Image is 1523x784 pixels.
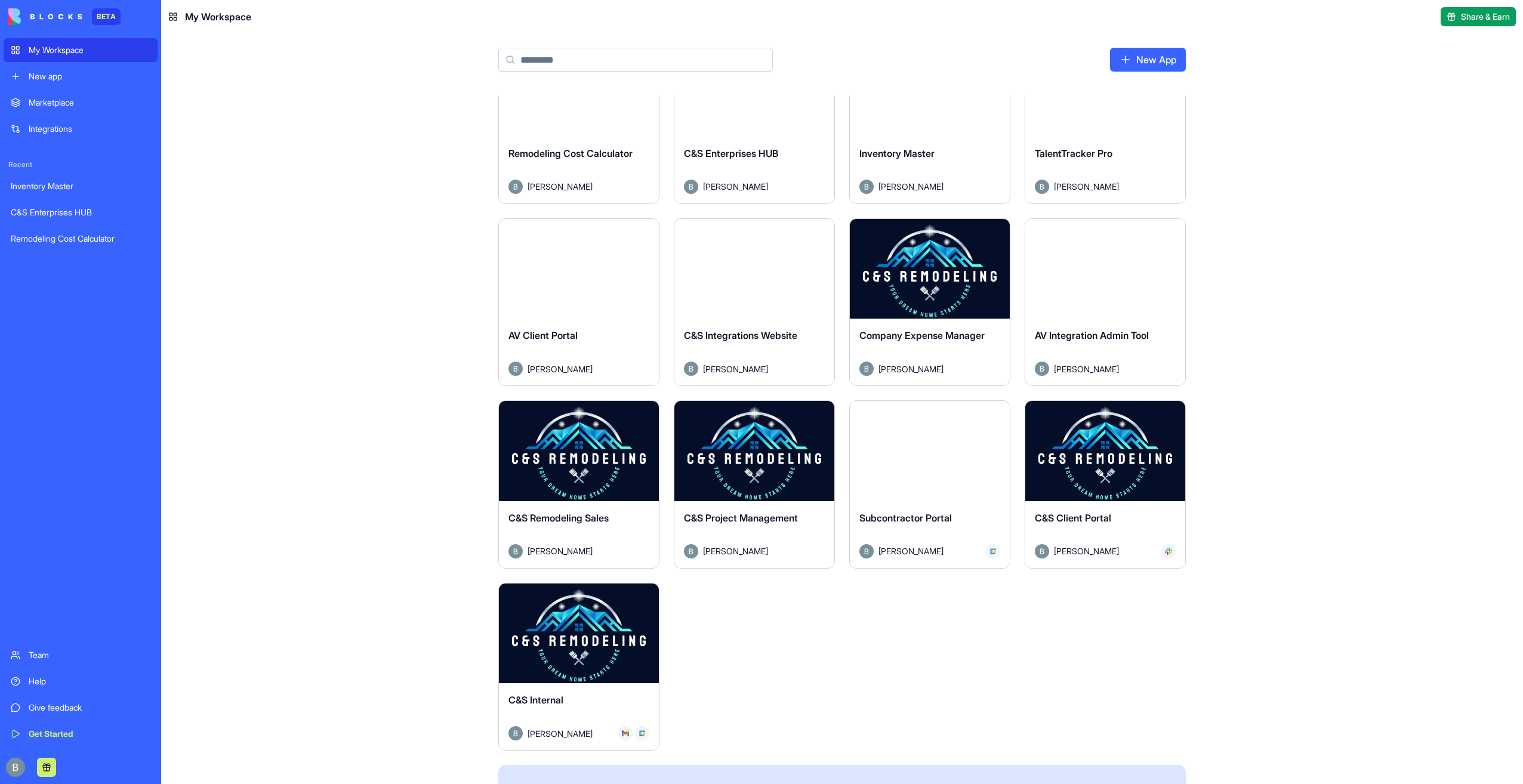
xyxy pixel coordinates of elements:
a: Give feedback [4,696,158,720]
span: [PERSON_NAME] [528,727,593,740]
a: Company Expense ManagerAvatar[PERSON_NAME] [849,218,1010,387]
span: [PERSON_NAME] [1054,180,1119,193]
span: AV Client Portal [508,329,578,341]
img: Avatar [859,180,874,194]
img: GCal_x6vdih.svg [989,548,997,555]
img: Slack_i955cf.svg [1165,548,1172,555]
div: Inventory Master [11,180,150,192]
a: BETA [8,8,121,25]
div: New app [29,70,150,82]
a: Remodeling Cost CalculatorAvatar[PERSON_NAME] [498,36,659,204]
a: Subcontractor PortalAvatar[PERSON_NAME] [849,400,1010,569]
button: Share & Earn [1441,7,1516,26]
span: C&S Enterprises HUB [684,147,778,159]
span: Recent [4,160,158,169]
span: [PERSON_NAME] [703,545,768,557]
div: My Workspace [29,44,150,56]
img: Avatar [1035,180,1049,194]
img: Avatar [684,180,698,194]
span: [PERSON_NAME] [703,363,768,375]
a: New App [1110,48,1186,72]
img: Avatar [1035,544,1049,558]
a: New app [4,64,158,88]
div: BETA [92,8,121,25]
span: Subcontractor Portal [859,512,952,524]
span: C&S Remodeling Sales [508,512,609,524]
a: Integrations [4,117,158,141]
img: Gmail_trouth.svg [622,730,629,737]
a: C&S Project ManagementAvatar[PERSON_NAME] [674,400,835,569]
a: Help [4,669,158,693]
div: Get Started [29,728,150,740]
a: Inventory MasterAvatar[PERSON_NAME] [849,36,1010,204]
span: Inventory Master [859,147,935,159]
a: C&S Client PortalAvatar[PERSON_NAME] [1025,400,1186,569]
img: Avatar [684,362,698,376]
a: My Workspace [4,38,158,62]
div: Give feedback [29,702,150,714]
span: TalentTracker Pro [1035,147,1112,159]
a: C&S Integrations WebsiteAvatar[PERSON_NAME] [674,218,835,387]
span: [PERSON_NAME] [528,363,593,375]
span: Share & Earn [1461,11,1510,23]
a: Inventory Master [4,174,158,198]
span: My Workspace [185,10,251,24]
img: Avatar [684,544,698,558]
img: Avatar [508,726,523,740]
a: C&S InternalAvatar[PERSON_NAME] [498,583,659,751]
span: [PERSON_NAME] [528,545,593,557]
img: ACg8ocIug40qN1SCXJiinWdltW7QsPxROn8ZAVDlgOtPD8eQfXIZmw=s96-c [6,758,25,777]
div: Integrations [29,123,150,135]
span: C&S Internal [508,694,563,706]
div: Team [29,649,150,661]
img: logo [8,8,82,25]
img: Avatar [508,180,523,194]
span: [PERSON_NAME] [878,545,944,557]
a: Remodeling Cost Calculator [4,227,158,251]
div: Remodeling Cost Calculator [11,233,150,245]
div: C&S Enterprises HUB [11,206,150,218]
img: Avatar [859,544,874,558]
img: Avatar [508,544,523,558]
span: C&S Client Portal [1035,512,1111,524]
span: C&S Integrations Website [684,329,797,341]
span: [PERSON_NAME] [528,180,593,193]
a: TalentTracker ProAvatar[PERSON_NAME] [1025,36,1186,204]
span: [PERSON_NAME] [1054,363,1119,375]
img: Avatar [1035,362,1049,376]
div: Help [29,675,150,687]
img: Avatar [859,362,874,376]
span: Company Expense Manager [859,329,985,341]
a: AV Integration Admin ToolAvatar[PERSON_NAME] [1025,218,1186,387]
a: Team [4,643,158,667]
a: C&S Enterprises HUBAvatar[PERSON_NAME] [674,36,835,204]
span: AV Integration Admin Tool [1035,329,1149,341]
span: [PERSON_NAME] [878,363,944,375]
a: Get Started [4,722,158,746]
span: [PERSON_NAME] [703,180,768,193]
span: C&S Project Management [684,512,798,524]
img: Avatar [508,362,523,376]
img: GCal_x6vdih.svg [639,730,646,737]
a: AV Client PortalAvatar[PERSON_NAME] [498,218,659,387]
div: Marketplace [29,97,150,109]
span: Remodeling Cost Calculator [508,147,633,159]
a: Marketplace [4,91,158,115]
a: C&S Enterprises HUB [4,200,158,224]
span: [PERSON_NAME] [1054,545,1119,557]
a: C&S Remodeling SalesAvatar[PERSON_NAME] [498,400,659,569]
span: [PERSON_NAME] [878,180,944,193]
